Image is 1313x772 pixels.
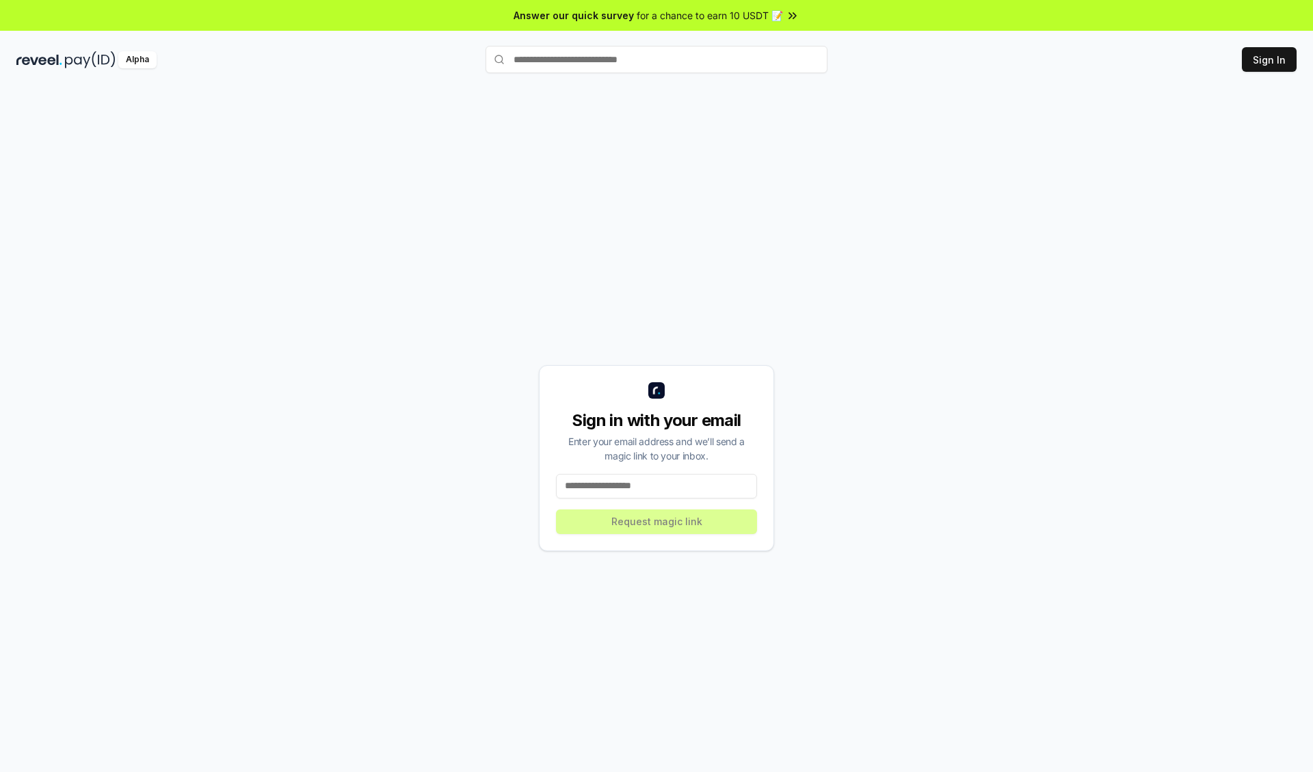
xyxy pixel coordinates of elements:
span: for a chance to earn 10 USDT 📝 [637,8,783,23]
img: pay_id [65,51,116,68]
img: reveel_dark [16,51,62,68]
img: logo_small [648,382,665,399]
div: Alpha [118,51,157,68]
button: Sign In [1242,47,1297,72]
div: Enter your email address and we’ll send a magic link to your inbox. [556,434,757,463]
div: Sign in with your email [556,410,757,431]
span: Answer our quick survey [514,8,634,23]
